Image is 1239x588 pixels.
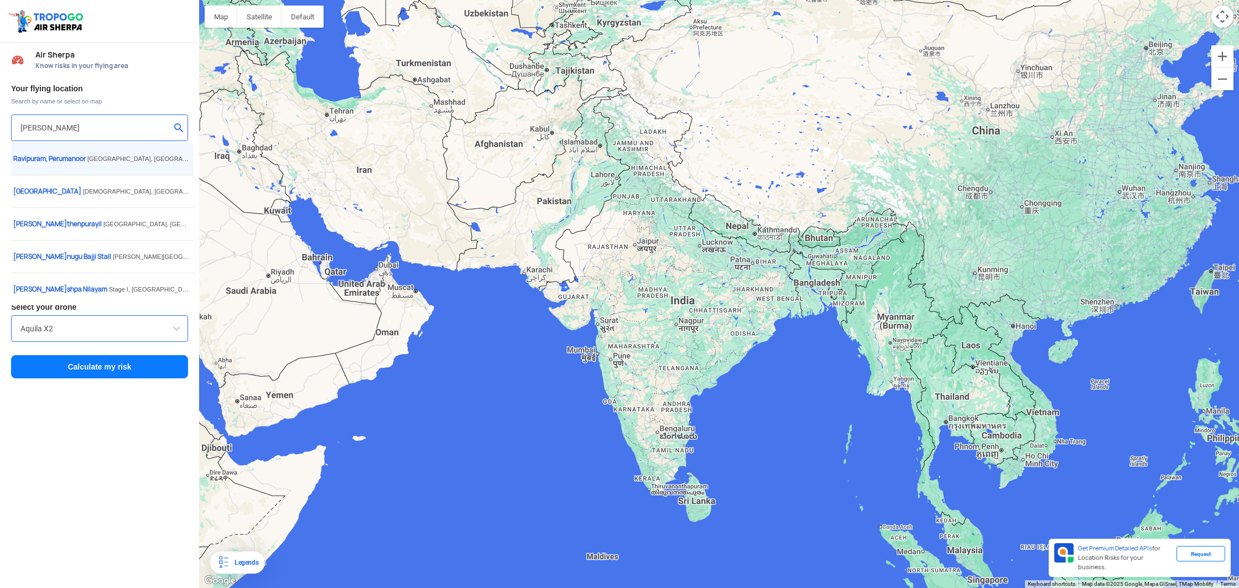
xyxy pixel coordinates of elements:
h3: Your flying location [11,85,188,92]
div: Legends [230,556,258,569]
span: Get Premium Detailed APIs [1078,544,1152,552]
span: [PERSON_NAME][GEOGRAPHIC_DATA], Opposite [GEOGRAPHIC_DATA], [GEOGRAPHIC_DATA], [GEOGRAPHIC_DATA],... [113,253,519,260]
button: Show satellite imagery [237,6,282,28]
span: shpa Nilayam [13,285,109,294]
span: [GEOGRAPHIC_DATA], [GEOGRAPHIC_DATA] [87,155,217,162]
img: ic_tgdronemaps.svg [8,8,87,34]
span: [GEOGRAPHIC_DATA] [13,187,81,196]
h3: Select your drone [11,303,188,311]
a: Open this area in Google Maps (opens a new window) [202,574,238,588]
span: Search by name or select on map [11,97,188,106]
span: [DEMOGRAPHIC_DATA], [GEOGRAPHIC_DATA], [GEOGRAPHIC_DATA], [GEOGRAPHIC_DATA], [GEOGRAPHIC_DATA] [83,188,418,195]
span: Air Sherpa [35,50,188,59]
button: Map camera controls [1211,6,1233,28]
div: Request [1176,546,1225,561]
span: nugu Bajji Stall [13,252,113,261]
button: Show street map [205,6,237,28]
span: Ravipuram [13,154,46,163]
img: Risk Scores [11,53,24,66]
input: Search by name or Brand [20,322,179,335]
span: thenpurayil [13,220,103,228]
button: Zoom out [1211,68,1233,90]
span: Know risks in your flying area [35,61,188,70]
input: Search your flying location [20,121,170,134]
span: [PERSON_NAME] [13,285,67,294]
span: , Perumanoor [13,154,87,163]
img: Premium APIs [1054,543,1074,563]
span: Stage I, [GEOGRAPHIC_DATA], [GEOGRAPHIC_DATA], [GEOGRAPHIC_DATA] [109,286,329,293]
img: Google [202,574,238,588]
button: Zoom in [1211,45,1233,67]
span: [GEOGRAPHIC_DATA], [GEOGRAPHIC_DATA] [103,221,233,227]
div: for Location Risks for your business. [1074,543,1176,573]
button: Keyboard shortcuts [1028,580,1075,588]
img: Legends [217,556,230,569]
span: [PERSON_NAME] [13,252,67,261]
a: Terms [1220,581,1236,587]
button: Calculate my risk [11,355,188,378]
span: Map data ©2025 Google, Mapa GISrael, TMap Mobility [1082,581,1214,587]
span: [PERSON_NAME] [13,220,67,228]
